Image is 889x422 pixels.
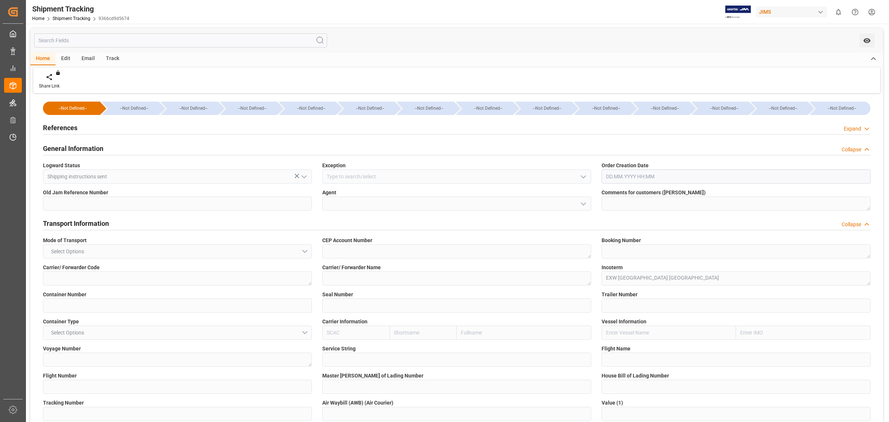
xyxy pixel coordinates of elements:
[43,399,84,407] span: Tracking Number
[43,318,79,326] span: Container Type
[602,169,870,184] input: DD.MM.YYYY HH:MM
[633,102,690,115] div: --Not Defined--
[602,399,623,407] span: Value (1)
[43,169,312,184] input: Type to search/select
[322,264,381,271] span: Carrier/ Forwarder Name
[577,198,589,210] button: open menu
[725,6,751,19] img: Exertis%20JAM%20-%20Email%20Logo.jpg_1722504956.jpg
[756,5,830,19] button: JIMS
[32,3,129,14] div: Shipment Tracking
[699,102,749,115] div: --Not Defined--
[602,162,649,169] span: Order Creation Date
[43,326,312,340] button: open menu
[34,33,327,47] input: Search Fields
[577,171,589,182] button: open menu
[322,162,346,169] span: Exception
[298,171,309,182] button: open menu
[32,16,44,21] a: Home
[322,399,393,407] span: Air Waybill (AWB) (Air Courier)
[43,218,109,228] h2: Transport Information
[842,146,861,154] div: Collapse
[227,102,277,115] div: --Not Defined--
[602,271,870,286] textarea: EXW [GEOGRAPHIC_DATA] [GEOGRAPHIC_DATA]
[581,102,631,115] div: --Not Defined--
[338,102,395,115] div: --Not Defined--
[109,102,159,115] div: --Not Defined--
[43,162,80,169] span: Logward Status
[602,372,669,380] span: House Bill of Lading Number
[102,102,159,115] div: --Not Defined--
[322,189,336,197] span: Agent
[574,102,631,115] div: --Not Defined--
[404,102,454,115] div: --Not Defined--
[456,102,513,115] div: --Not Defined--
[602,345,630,353] span: Flight Name
[43,102,100,115] div: --Not Defined--
[390,326,457,340] input: Shortname
[322,169,591,184] input: Type to search/select
[397,102,454,115] div: --Not Defined--
[47,248,88,255] span: Select Options
[602,264,623,271] span: Incoterm
[322,318,367,326] span: Carrier Information
[457,326,591,340] input: Fullname
[830,4,847,20] button: show 0 new notifications
[76,53,100,65] div: Email
[842,221,861,228] div: Collapse
[322,291,353,299] span: Seal Number
[322,326,390,340] input: SCAC
[279,102,336,115] div: --Not Defined--
[751,102,808,115] div: --Not Defined--
[43,345,81,353] span: Voyage Number
[602,189,706,197] span: Comments for customers ([PERSON_NAME])
[736,326,870,340] input: Enter IMO
[640,102,690,115] div: --Not Defined--
[168,102,218,115] div: --Not Defined--
[602,291,637,299] span: Trailer Number
[43,264,100,271] span: Carrier/ Forwarder Code
[756,7,827,17] div: JIMS
[43,244,312,258] button: open menu
[322,372,423,380] span: Master [PERSON_NAME] of Lading Number
[43,189,108,197] span: Old Jam Reference Number
[100,53,125,65] div: Track
[810,102,870,115] div: --Not Defined--
[692,102,749,115] div: --Not Defined--
[47,329,88,337] span: Select Options
[220,102,277,115] div: --Not Defined--
[602,237,641,244] span: Booking Number
[463,102,513,115] div: --Not Defined--
[322,237,372,244] span: CEP Account Number
[43,237,87,244] span: Mode of Transport
[847,4,863,20] button: Help Center
[758,102,808,115] div: --Not Defined--
[43,123,77,133] h2: References
[56,53,76,65] div: Edit
[522,102,572,115] div: --Not Defined--
[859,33,875,47] button: open menu
[345,102,395,115] div: --Not Defined--
[844,125,861,133] div: Expand
[161,102,218,115] div: --Not Defined--
[602,326,736,340] input: Enter Vessel Name
[43,372,77,380] span: Flight Number
[53,16,90,21] a: Shipment Tracking
[50,102,95,115] div: --Not Defined--
[515,102,572,115] div: --Not Defined--
[43,144,103,154] h2: General Information
[322,345,356,353] span: Service String
[286,102,336,115] div: --Not Defined--
[602,318,646,326] span: Vessel Information
[30,53,56,65] div: Home
[817,102,867,115] div: --Not Defined--
[43,291,86,299] span: Container Number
